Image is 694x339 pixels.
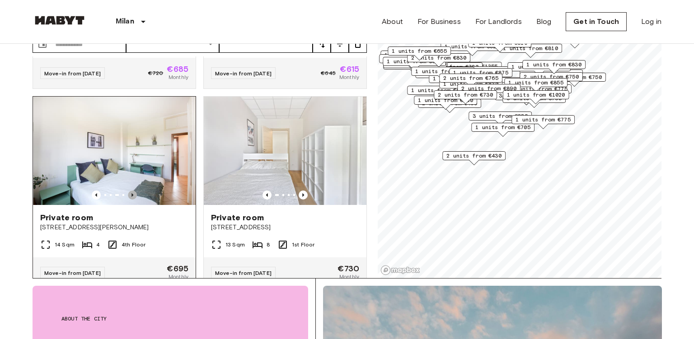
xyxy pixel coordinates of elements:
[450,67,505,75] span: 2 units from €810
[411,86,466,94] span: 1 units from €695
[379,54,442,68] div: Map marker
[225,241,245,249] span: 13 Sqm
[526,60,581,69] span: 1 units from €830
[475,123,530,131] span: 1 units from €705
[116,16,134,27] p: Milan
[445,66,509,80] div: Map marker
[44,70,101,77] span: Move-in from [DATE]
[511,115,575,129] div: Map marker
[44,269,101,276] span: Move-in from [DATE]
[522,60,586,74] div: Map marker
[388,46,451,60] div: Map marker
[507,91,565,99] span: 1 units from €1020
[387,57,442,65] span: 1 units from €695
[414,96,477,110] div: Map marker
[267,241,270,249] span: 8
[417,16,461,27] a: For Business
[442,151,506,165] div: Map marker
[292,241,314,249] span: 1st Floor
[339,273,359,281] span: Monthly
[380,265,420,275] a: Mapbox logo
[511,63,567,71] span: 1 units from €785
[438,91,493,99] span: 2 units from €730
[40,223,188,232] span: [STREET_ADDRESS][PERSON_NAME]
[128,190,137,200] button: Previous image
[33,96,196,288] a: Previous imagePrevious imagePrivate room[STREET_ADDRESS][PERSON_NAME]14 Sqm44th FloorMove-in from...
[475,16,522,27] a: For Landlords
[169,273,188,281] span: Monthly
[382,16,403,27] a: About
[411,67,474,81] div: Map marker
[33,35,52,53] button: Choose date
[33,16,87,25] img: Habyt
[211,212,264,223] span: Private room
[321,69,336,77] span: €645
[204,97,366,205] img: Marketing picture of unit IT-14-037-003-02H
[524,73,579,81] span: 2 units from €750
[415,67,470,75] span: 1 units from €685
[440,62,498,70] span: 3 units from €1355
[349,35,367,53] button: tune
[443,74,498,82] span: 2 units from €765
[436,62,502,76] div: Map marker
[339,73,359,81] span: Monthly
[167,65,188,73] span: €685
[92,190,101,200] button: Previous image
[331,35,349,53] button: tune
[383,55,438,63] span: 2 units from €625
[503,44,558,52] span: 1 units from €810
[468,38,531,52] div: Map marker
[215,70,272,77] span: Move-in from [DATE]
[469,111,532,125] div: Map marker
[457,84,520,98] div: Map marker
[446,152,502,160] span: 2 units from €430
[96,241,100,249] span: 4
[392,47,447,55] span: 1 units from €655
[503,90,569,104] div: Map marker
[380,51,444,65] div: Map marker
[313,35,331,53] button: tune
[471,123,535,137] div: Map marker
[383,57,446,71] div: Map marker
[520,72,583,86] div: Map marker
[340,65,359,73] span: €615
[148,69,164,77] span: €720
[449,68,512,82] div: Map marker
[434,90,497,104] div: Map marker
[418,96,473,104] span: 1 units from €730
[169,73,188,81] span: Monthly
[547,73,602,81] span: 2 units from €750
[215,269,272,276] span: Move-in from [DATE]
[507,62,571,76] div: Map marker
[504,78,567,92] div: Map marker
[55,241,75,249] span: 14 Sqm
[508,79,563,87] span: 1 units from €855
[453,69,508,77] span: 1 units from €875
[429,74,492,88] div: Map marker
[122,241,145,249] span: 4th Floor
[516,116,571,124] span: 1 units from €775
[211,223,359,232] span: [STREET_ADDRESS]
[203,96,367,288] a: Marketing picture of unit IT-14-037-003-02HPrevious imagePrevious imagePrivate room[STREET_ADDRES...
[411,54,466,62] span: 2 units from €830
[566,12,627,31] a: Get in Touch
[33,97,196,205] img: Marketing picture of unit IT-14-089-001-04H
[40,212,93,223] span: Private room
[439,74,502,88] div: Map marker
[167,265,188,273] span: €695
[263,190,272,200] button: Previous image
[473,112,528,120] span: 3 units from €830
[461,84,516,93] span: 2 units from €890
[61,315,279,323] span: About the city
[385,51,440,59] span: 1 units from €695
[641,16,661,27] a: Log in
[512,85,567,93] span: 3 units from €775
[536,16,552,27] a: Blog
[407,86,470,100] div: Map marker
[299,190,308,200] button: Previous image
[338,265,359,273] span: €730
